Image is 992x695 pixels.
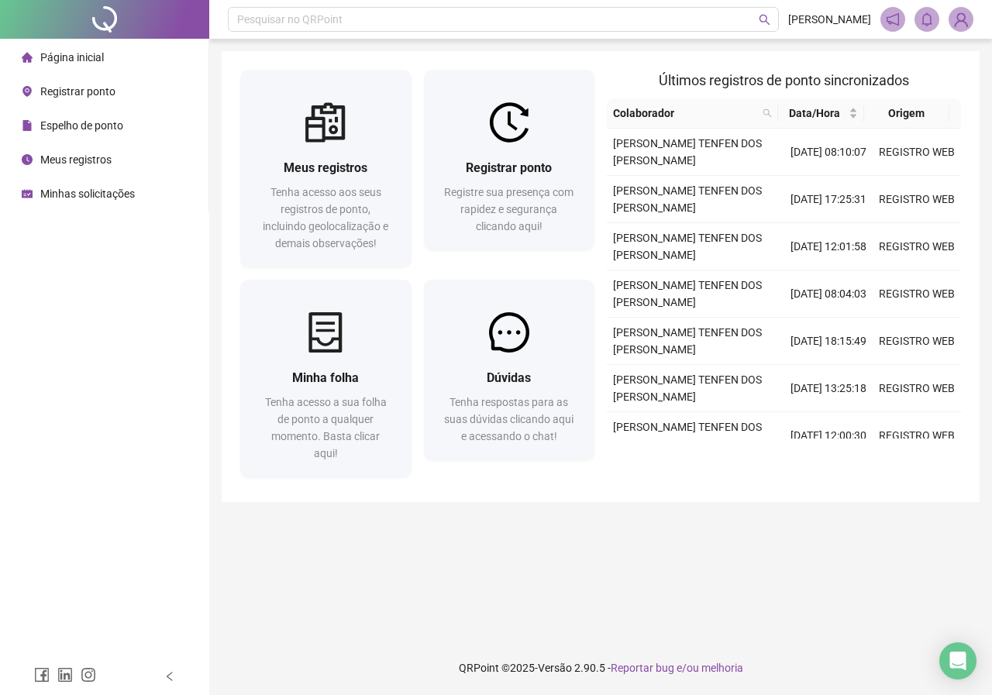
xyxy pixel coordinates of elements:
span: facebook [34,667,50,683]
footer: QRPoint © 2025 - 2.90.5 - [209,641,992,695]
span: search [763,108,772,118]
span: [PERSON_NAME] [788,11,871,28]
span: Versão [538,662,572,674]
img: 89981 [949,8,973,31]
span: Meus registros [40,153,112,166]
span: Registrar ponto [40,85,115,98]
span: Tenha acesso aos seus registros de ponto, incluindo geolocalização e demais observações! [263,186,388,249]
span: [PERSON_NAME] TENFEN DOS [PERSON_NAME] [613,373,762,403]
td: REGISTRO WEB [873,223,961,270]
span: Página inicial [40,51,104,64]
span: Colaborador [613,105,756,122]
span: [PERSON_NAME] TENFEN DOS [PERSON_NAME] [613,232,762,261]
span: [PERSON_NAME] TENFEN DOS [PERSON_NAME] [613,279,762,308]
span: Minha folha [292,370,359,385]
span: home [22,52,33,63]
span: Registrar ponto [466,160,552,175]
span: [PERSON_NAME] TENFEN DOS [PERSON_NAME] [613,326,762,356]
td: REGISTRO WEB [873,318,961,365]
span: Espelho de ponto [40,119,123,132]
span: file [22,120,33,131]
td: REGISTRO WEB [873,176,961,223]
td: [DATE] 13:25:18 [784,365,873,412]
a: DúvidasTenha respostas para as suas dúvidas clicando aqui e acessando o chat! [424,280,595,460]
div: Open Intercom Messenger [939,642,976,680]
span: [PERSON_NAME] TENFEN DOS [PERSON_NAME] [613,137,762,167]
span: environment [22,86,33,97]
span: search [759,101,775,125]
span: Tenha acesso a sua folha de ponto a qualquer momento. Basta clicar aqui! [265,396,387,459]
span: schedule [22,188,33,199]
td: [DATE] 08:04:03 [784,270,873,318]
span: Data/Hora [784,105,846,122]
td: REGISTRO WEB [873,365,961,412]
span: Últimos registros de ponto sincronizados [659,72,909,88]
a: Minha folhaTenha acesso a sua folha de ponto a qualquer momento. Basta clicar aqui! [240,280,412,477]
th: Data/Hora [778,98,864,129]
td: REGISTRO WEB [873,270,961,318]
td: [DATE] 18:15:49 [784,318,873,365]
a: Meus registrosTenha acesso aos seus registros de ponto, incluindo geolocalização e demais observa... [240,70,412,267]
td: REGISTRO WEB [873,412,961,459]
span: left [164,671,175,682]
span: clock-circle [22,154,33,165]
span: search [759,14,770,26]
th: Origem [864,98,950,129]
span: notification [886,12,900,26]
span: Dúvidas [487,370,531,385]
span: bell [920,12,934,26]
span: Minhas solicitações [40,188,135,200]
td: [DATE] 12:01:58 [784,223,873,270]
span: [PERSON_NAME] TENFEN DOS [PERSON_NAME] [613,184,762,214]
span: instagram [81,667,96,683]
a: Registrar pontoRegistre sua presença com rapidez e segurança clicando aqui! [424,70,595,250]
span: Tenha respostas para as suas dúvidas clicando aqui e acessando o chat! [444,396,573,442]
span: linkedin [57,667,73,683]
span: Reportar bug e/ou melhoria [611,662,743,674]
span: [PERSON_NAME] TENFEN DOS [PERSON_NAME] [613,421,762,450]
td: [DATE] 12:00:30 [784,412,873,459]
td: [DATE] 08:10:07 [784,129,873,176]
span: Meus registros [284,160,367,175]
td: [DATE] 17:25:31 [784,176,873,223]
span: Registre sua presença com rapidez e segurança clicando aqui! [444,186,573,232]
td: REGISTRO WEB [873,129,961,176]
